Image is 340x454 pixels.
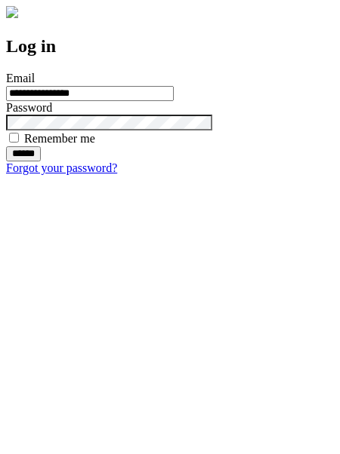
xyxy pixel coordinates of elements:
[6,36,334,57] h2: Log in
[6,161,117,174] a: Forgot your password?
[6,101,52,114] label: Password
[6,72,35,84] label: Email
[24,132,95,145] label: Remember me
[6,6,18,18] img: logo-4e3dc11c47720685a147b03b5a06dd966a58ff35d612b21f08c02c0306f2b779.png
